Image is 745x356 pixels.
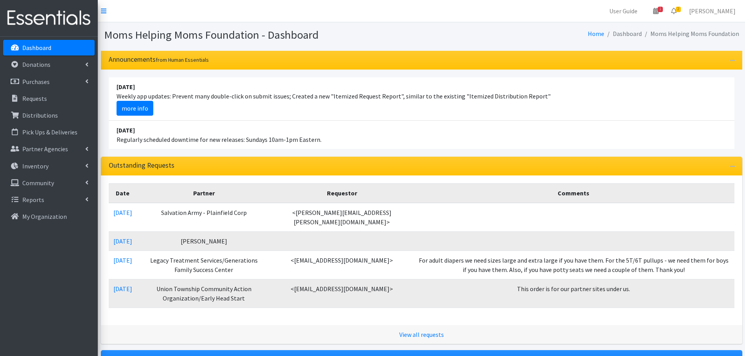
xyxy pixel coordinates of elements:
p: Purchases [22,78,50,86]
a: Pick Ups & Deliveries [3,124,95,140]
a: Inventory [3,158,95,174]
p: Inventory [22,162,48,170]
p: Pick Ups & Deliveries [22,128,77,136]
p: Requests [22,95,47,102]
a: more info [117,101,153,116]
a: Distributions [3,107,95,123]
li: Regularly scheduled downtime for new releases: Sundays 10am-1pm Eastern. [109,121,734,149]
p: Donations [22,61,50,68]
a: [PERSON_NAME] [683,3,742,19]
a: 1 [647,3,665,19]
a: My Organization [3,209,95,224]
span: 2 [676,7,681,12]
a: 2 [665,3,683,19]
td: Salvation Army - Plainfield Corp [137,203,271,232]
a: Partner Agencies [3,141,95,157]
a: Community [3,175,95,191]
td: For adult diapers we need sizes large and extra large if you have them. For the 5T/6T pullups - w... [413,250,734,279]
li: Weekly app updates: Prevent many double-click on submit issues; Created a new "Itemized Request R... [109,77,734,121]
td: <[EMAIL_ADDRESS][DOMAIN_NAME]> [271,250,413,279]
strong: [DATE] [117,83,135,91]
p: Partner Agencies [22,145,68,153]
p: Reports [22,196,44,204]
h3: Announcements [109,55,209,64]
th: Partner [137,183,271,203]
td: <[PERSON_NAME][EMAIL_ADDRESS][PERSON_NAME][DOMAIN_NAME]> [271,203,413,232]
th: Requestor [271,183,413,203]
th: Date [109,183,137,203]
td: This order is for our partner sites under us. [413,279,734,308]
a: View all requests [399,331,444,338]
p: Distributions [22,111,58,119]
h1: Moms Helping Moms Foundation - Dashboard [104,28,419,42]
strong: [DATE] [117,126,135,134]
th: Comments [413,183,734,203]
a: Donations [3,57,95,72]
a: Home [588,30,604,38]
small: from Human Essentials [156,56,209,63]
h3: Outstanding Requests [109,161,174,170]
a: [DATE] [113,209,132,216]
p: Community [22,179,54,187]
li: Moms Helping Moms Foundation [642,28,739,39]
img: HumanEssentials [3,5,95,31]
td: Union Township Community Action Organization/Early Head Start [137,279,271,308]
a: Requests [3,91,95,106]
a: [DATE] [113,285,132,293]
a: User Guide [603,3,644,19]
td: <[EMAIL_ADDRESS][DOMAIN_NAME]> [271,279,413,308]
p: Dashboard [22,44,51,52]
a: [DATE] [113,256,132,264]
a: Purchases [3,74,95,89]
a: Dashboard [3,40,95,55]
a: Reports [3,192,95,208]
a: [DATE] [113,237,132,245]
p: My Organization [22,213,67,220]
td: Legacy Treatment Services/Generations Family Success Center [137,250,271,279]
td: [PERSON_NAME] [137,231,271,250]
span: 1 [658,7,663,12]
li: Dashboard [604,28,642,39]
